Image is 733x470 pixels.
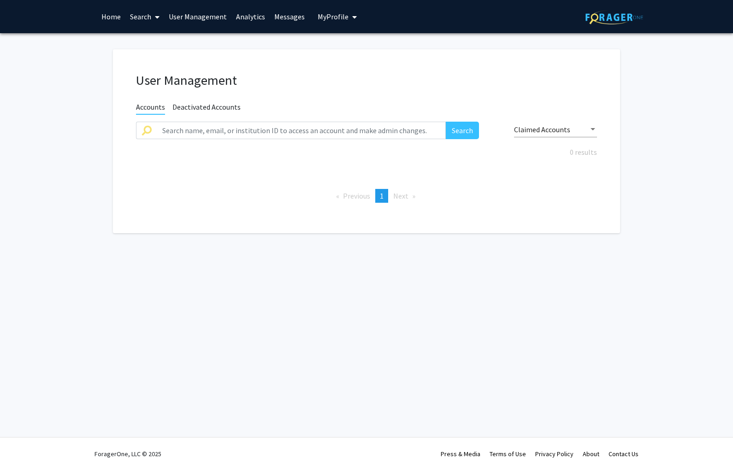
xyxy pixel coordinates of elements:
[129,147,604,158] div: 0 results
[125,0,164,33] a: Search
[609,450,638,458] a: Contact Us
[172,102,241,114] span: Deactivated Accounts
[157,122,446,139] input: Search name, email, or institution ID to access an account and make admin changes.
[583,450,599,458] a: About
[441,450,480,458] a: Press & Media
[318,12,349,21] span: My Profile
[343,191,370,200] span: Previous
[164,0,231,33] a: User Management
[231,0,270,33] a: Analytics
[514,125,570,134] span: Claimed Accounts
[446,122,479,139] button: Search
[136,72,597,88] h1: User Management
[380,191,384,200] span: 1
[270,0,309,33] a: Messages
[97,0,125,33] a: Home
[95,438,161,470] div: ForagerOne, LLC © 2025
[136,189,597,203] ul: Pagination
[490,450,526,458] a: Terms of Use
[393,191,408,200] span: Next
[585,10,643,24] img: ForagerOne Logo
[136,102,165,115] span: Accounts
[535,450,573,458] a: Privacy Policy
